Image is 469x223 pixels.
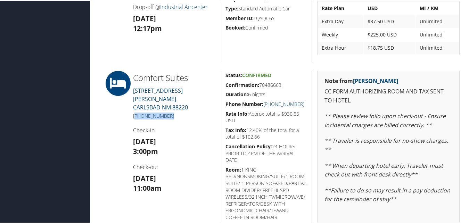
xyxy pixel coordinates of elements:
[225,110,249,116] strong: Rate Info:
[133,183,162,192] strong: 11:00am
[318,28,363,40] td: Weekly
[133,23,162,32] strong: 12:17pm
[353,76,398,84] a: [PERSON_NAME]
[416,41,459,53] td: Unlimited
[225,14,307,21] h5: TQYQC6Y
[242,71,271,78] span: Confirmed
[225,126,246,133] strong: Tax Info:
[416,28,459,40] td: Unlimited
[324,86,452,104] p: CC FORM AUTHORIZING ROOM AND TAX SENT TO HOTEL
[263,100,304,107] a: [PHONE_NUMBER]
[225,5,307,11] h5: Standard Automatic Car
[318,1,363,14] th: Rate Plan
[324,136,448,153] em: ** Traveler is responsible for no-show charges. **
[318,15,363,27] td: Extra Day
[225,24,245,30] strong: Booked:
[324,111,446,128] em: ** Please review folio upon check-out - Ensure incidental charges are billed correctly. **
[324,186,450,203] em: **Failure to do so may result in a pay deduction for the remainder of stay**
[133,146,158,155] strong: 3:00pm
[225,110,307,123] h5: Approx total is $930.56 USD
[133,173,156,182] strong: [DATE]
[364,41,415,53] td: $18.75 USD
[133,112,174,118] a: [PHONE_NUMBER]
[133,71,215,83] h2: Comfort Suites
[225,71,242,78] strong: Status:
[133,126,215,133] h4: Check-in
[364,28,415,40] td: $225.00 USD
[318,41,363,53] td: Extra Hour
[225,142,307,163] h5: 24 HOURS PRIOR TO 4PM OF THE ARRIVAL DATE
[324,76,398,84] strong: Note from
[324,161,443,178] em: ** When departing hotel early, Traveler must check out with front desk directly**
[225,90,248,97] strong: Duration:
[133,2,215,10] h4: Drop-off @
[225,142,272,149] strong: Cancellation Policy:
[364,15,415,27] td: $37.50 USD
[416,1,459,14] th: MI / KM
[364,1,415,14] th: USD
[133,163,215,170] h4: Check-out
[416,15,459,27] td: Unlimited
[133,86,188,110] a: [STREET_ADDRESS][PERSON_NAME]CARLSBAD NM 88220
[225,24,307,31] h5: Confirmed
[225,81,259,88] strong: Confirmation:
[225,14,254,21] strong: Member ID:
[225,90,307,97] h5: 6 nights
[225,100,263,107] strong: Phone Number:
[160,2,207,10] a: Industrial Aircenter
[225,126,307,140] h5: 12.40% of the total for a total of $102.66
[133,13,156,23] strong: [DATE]
[225,166,241,172] strong: Room:
[133,136,156,146] strong: [DATE]
[225,5,238,11] strong: Type:
[225,81,307,88] h5: 70486663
